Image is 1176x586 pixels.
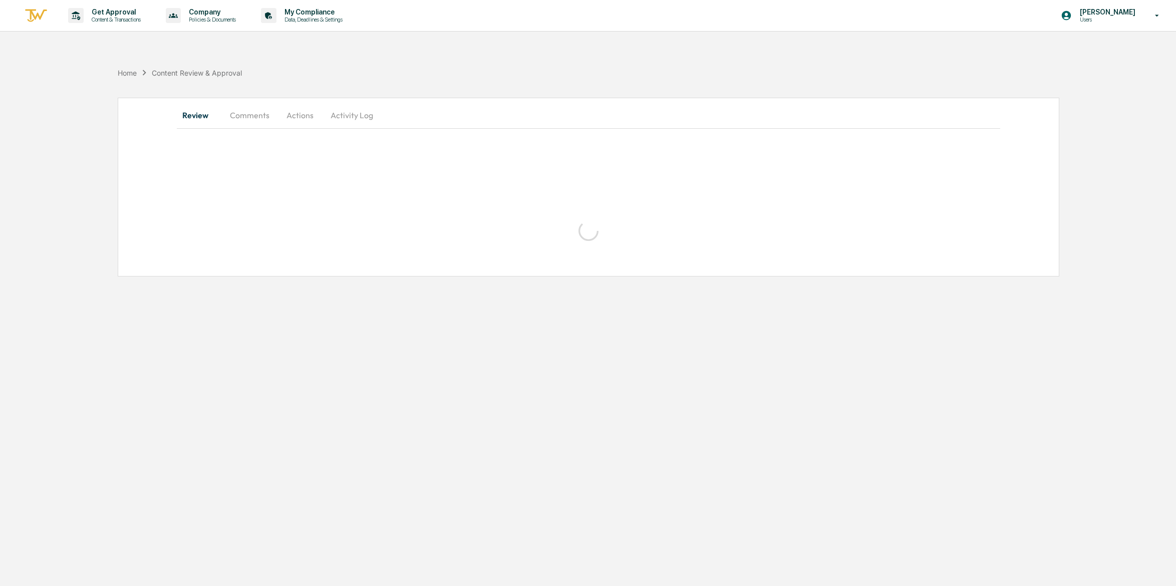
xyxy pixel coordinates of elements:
[84,8,146,16] p: Get Approval
[181,16,241,23] p: Policies & Documents
[1072,16,1140,23] p: Users
[24,8,48,24] img: logo
[177,103,222,127] button: Review
[1072,8,1140,16] p: [PERSON_NAME]
[177,103,1000,127] div: secondary tabs example
[118,69,137,77] div: Home
[152,69,242,77] div: Content Review & Approval
[323,103,381,127] button: Activity Log
[276,16,348,23] p: Data, Deadlines & Settings
[277,103,323,127] button: Actions
[276,8,348,16] p: My Compliance
[181,8,241,16] p: Company
[84,16,146,23] p: Content & Transactions
[222,103,277,127] button: Comments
